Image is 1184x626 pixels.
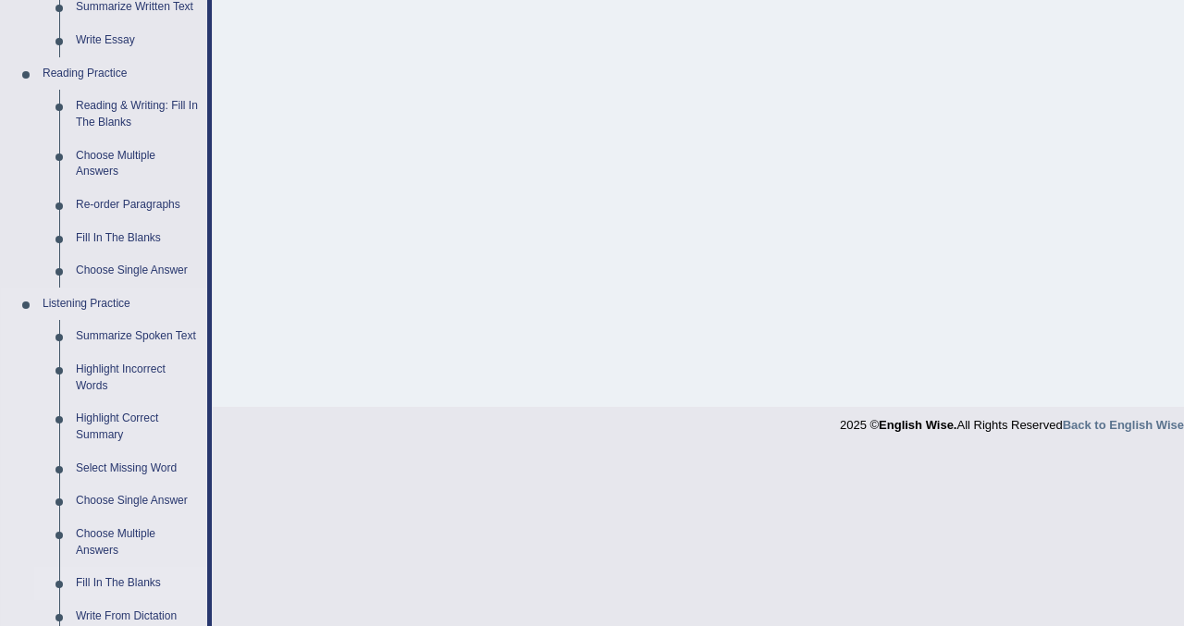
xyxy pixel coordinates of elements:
[68,320,207,353] a: Summarize Spoken Text
[68,140,207,189] a: Choose Multiple Answers
[879,418,956,432] strong: English Wise.
[68,567,207,600] a: Fill In The Blanks
[68,90,207,139] a: Reading & Writing: Fill In The Blanks
[68,452,207,485] a: Select Missing Word
[68,402,207,451] a: Highlight Correct Summary
[1063,418,1184,432] a: Back to English Wise
[68,353,207,402] a: Highlight Incorrect Words
[68,485,207,518] a: Choose Single Answer
[34,57,207,91] a: Reading Practice
[68,518,207,567] a: Choose Multiple Answers
[68,222,207,255] a: Fill In The Blanks
[840,407,1184,434] div: 2025 © All Rights Reserved
[68,189,207,222] a: Re-order Paragraphs
[68,254,207,288] a: Choose Single Answer
[34,288,207,321] a: Listening Practice
[68,24,207,57] a: Write Essay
